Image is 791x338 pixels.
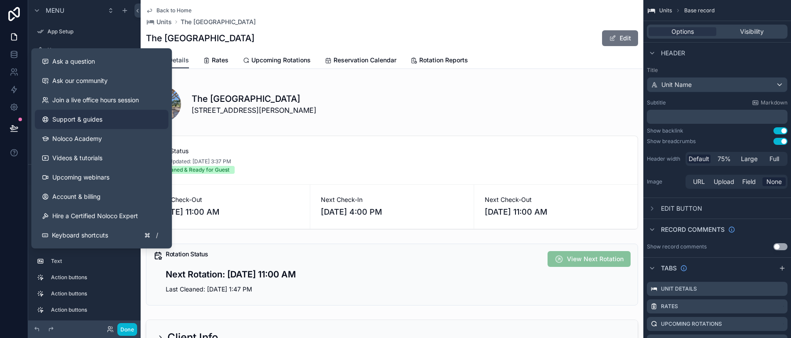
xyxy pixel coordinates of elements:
span: Full [769,155,779,163]
a: Upcoming Rotations [243,52,311,70]
a: Videos & tutorials [35,148,168,168]
a: Upcoming webinars [35,168,168,187]
button: Ask a question [35,52,168,71]
span: Keyboard shortcuts [52,231,108,240]
button: Keyboard shortcuts/ [35,226,168,245]
span: Unit Name [661,80,692,89]
span: Visibility [740,27,764,36]
a: Rotation Reports [410,52,468,70]
a: Rates [203,52,229,70]
span: Rotation Reports [419,56,468,65]
label: Home [47,47,134,54]
button: Done [117,323,137,336]
div: Show backlink [647,127,683,134]
label: Subtitle [647,99,666,106]
span: Join a live office hours session [52,96,139,104]
span: Support & guides [52,115,102,124]
label: App Setup [47,28,134,35]
span: Back to Home [156,7,192,14]
label: Header width [647,155,682,162]
label: Unit Details [661,285,697,292]
div: Show record comments [647,243,707,250]
span: Header [661,49,685,58]
label: Action buttons [51,290,132,297]
label: Text [51,258,132,265]
span: Base record [684,7,715,14]
span: URL [693,177,705,186]
span: Tabs [661,264,677,273]
div: scrollable content [647,110,787,124]
span: Field [742,177,756,186]
span: Upload [714,177,734,186]
span: Units [659,7,672,14]
label: Action buttons [51,274,132,281]
span: Record comments [661,225,725,234]
label: Title [647,67,787,74]
a: Support & guides [35,110,168,129]
span: Edit button [661,204,702,213]
span: Noloco Academy [52,134,102,143]
span: 75% [718,155,731,163]
span: Ask a question [52,57,95,66]
a: Ask our community [35,71,168,90]
label: Action buttons [51,306,132,313]
button: Edit [602,30,638,46]
a: Reservation Calendar [325,52,396,70]
a: Home [33,43,135,57]
h1: The [GEOGRAPHIC_DATA] [146,32,254,44]
span: Account & billing [52,192,101,201]
span: Menu [46,6,64,15]
span: None [766,177,782,186]
span: Large [741,155,758,163]
a: Account & billing [35,187,168,206]
a: Markdown [752,99,787,106]
div: Show breadcrumbs [647,138,696,145]
a: Units [146,18,172,26]
span: Upcoming webinars [52,173,109,182]
span: Videos & tutorials [52,154,102,162]
label: Image [647,178,682,185]
button: Unit Name [647,77,787,92]
a: Join a live office hours session [35,90,168,110]
a: Back to Home [146,7,192,14]
span: Hire a Certified Noloco Expert [52,212,138,220]
span: Reservation Calendar [334,56,396,65]
span: Markdown [761,99,787,106]
span: Rates [212,56,229,65]
span: Options [671,27,694,36]
span: Units [156,18,172,26]
button: Hire a Certified Noloco Expert [35,206,168,226]
span: / [153,232,160,239]
a: App Setup [33,25,135,39]
a: Noloco Academy [35,129,168,148]
a: The [GEOGRAPHIC_DATA] [181,18,256,26]
span: Upcoming Rotations [251,56,311,65]
span: Default [689,155,709,163]
span: Ask our community [52,76,108,85]
div: scrollable content [28,185,141,320]
label: Rates [661,303,678,310]
label: Upcoming Rotations [661,320,722,327]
